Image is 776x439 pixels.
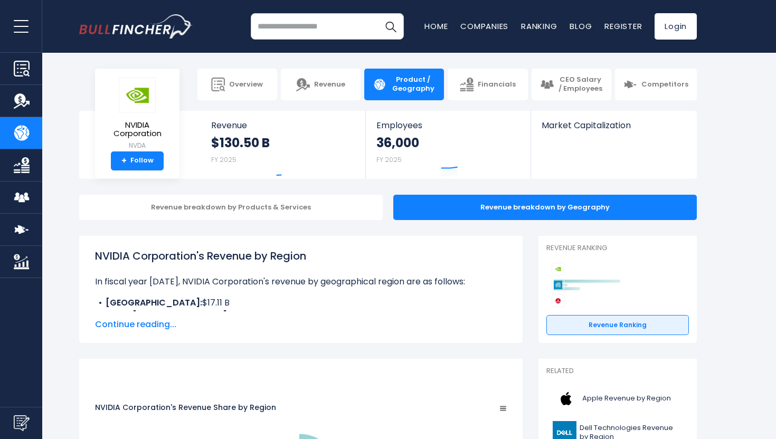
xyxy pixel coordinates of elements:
b: Other [GEOGRAPHIC_DATA]: [106,309,229,321]
small: FY 2025 [211,155,236,164]
a: Revenue [281,69,361,100]
a: Overview [197,69,277,100]
span: Product / Geography [391,75,436,93]
a: Login [655,13,697,40]
img: Broadcom competitors logo [552,294,564,307]
a: Product / Geography [364,69,444,100]
a: Employees 36,000 FY 2025 [366,111,530,179]
a: Revenue Ranking [546,315,689,335]
a: Register [604,21,642,32]
img: AAPL logo [553,387,579,411]
a: NVIDIA Corporation NVDA [103,77,172,151]
button: Search [377,13,404,40]
a: Apple Revenue by Region [546,384,689,413]
tspan: NVIDIA Corporation's Revenue Share by Region [95,402,276,413]
p: Revenue Ranking [546,244,689,253]
strong: 36,000 [376,135,419,151]
a: CEO Salary / Employees [532,69,611,100]
a: Home [424,21,448,32]
strong: $130.50 B [211,135,270,151]
small: NVDA [103,141,171,150]
p: In fiscal year [DATE], NVIDIA Corporation's revenue by geographical region are as follows: [95,275,507,288]
h1: NVIDIA Corporation's Revenue by Region [95,248,507,264]
span: Revenue [314,80,345,89]
p: Related [546,367,689,376]
a: Blog [570,21,592,32]
span: Continue reading... [95,318,507,331]
li: $17.11 B [95,297,507,309]
span: Overview [229,80,263,89]
span: Competitors [641,80,688,89]
a: Revenue $130.50 B FY 2025 [201,111,366,179]
a: Financials [448,69,527,100]
li: $7.88 B [95,309,507,322]
span: CEO Salary / Employees [558,75,603,93]
div: Revenue breakdown by Products & Services [79,195,383,220]
a: Go to homepage [79,14,193,39]
small: FY 2025 [376,155,402,164]
a: Companies [460,21,508,32]
span: Revenue [211,120,355,130]
img: Applied Materials competitors logo [552,279,564,291]
a: Ranking [521,21,557,32]
span: Market Capitalization [542,120,685,130]
span: Apple Revenue by Region [582,394,671,403]
div: Revenue breakdown by Geography [393,195,697,220]
strong: + [121,156,127,166]
b: [GEOGRAPHIC_DATA]: [106,297,202,309]
img: bullfincher logo [79,14,193,39]
a: Competitors [615,69,697,100]
img: NVIDIA Corporation competitors logo [552,263,564,275]
a: +Follow [111,151,164,170]
span: Employees [376,120,519,130]
span: Financials [478,80,516,89]
a: Market Capitalization [531,111,696,148]
span: NVIDIA Corporation [103,121,171,138]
